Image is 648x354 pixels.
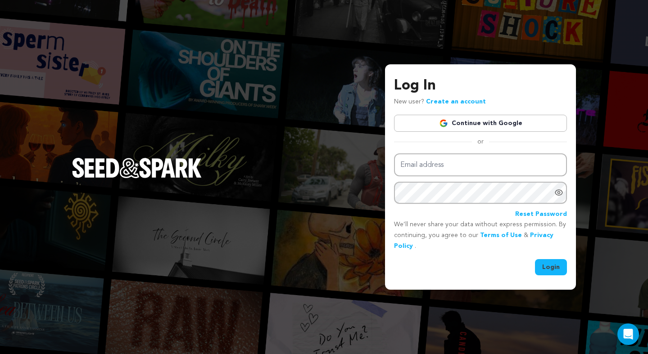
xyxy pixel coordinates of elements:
p: New user? [394,97,486,108]
a: Continue with Google [394,115,567,132]
button: Login [535,259,567,275]
a: Show password as plain text. Warning: this will display your password on the screen. [554,188,563,197]
a: Create an account [426,99,486,105]
input: Email address [394,153,567,176]
a: Terms of Use [480,232,522,238]
img: Google logo [439,119,448,128]
h3: Log In [394,75,567,97]
div: Open Intercom Messenger [617,323,639,345]
img: Seed&Spark Logo [72,158,202,178]
a: Privacy Policy [394,232,553,249]
p: We’ll never share your data without express permission. By continuing, you agree to our & . [394,220,567,251]
a: Reset Password [515,209,567,220]
a: Seed&Spark Homepage [72,158,202,196]
span: or [472,137,489,146]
